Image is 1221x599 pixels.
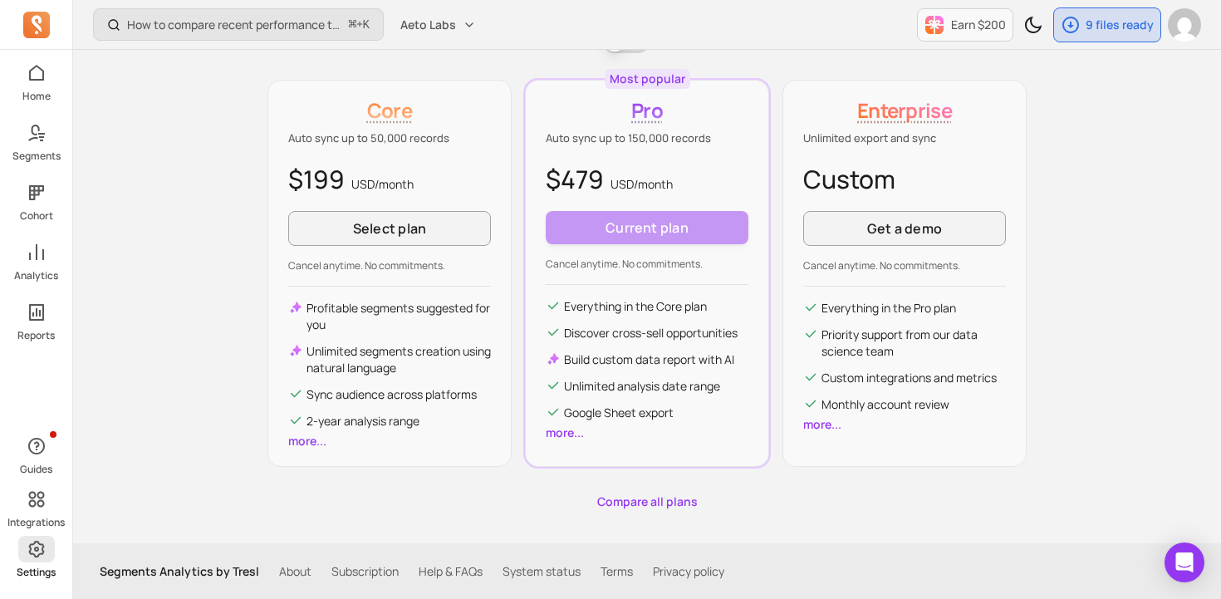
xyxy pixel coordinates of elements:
[564,351,734,368] p: Build custom data report with AI
[546,130,748,147] p: Auto sync up to 150,000 records
[803,211,1006,246] a: Get a demo
[331,563,399,580] a: Subscription
[821,370,997,386] p: Custom integrations and metrics
[546,211,748,244] button: Current plan
[22,90,51,103] p: Home
[363,18,370,32] kbd: K
[917,8,1013,42] button: Earn $200
[400,17,456,33] span: Aeto Labs
[564,378,720,395] p: Unlimited analysis date range
[821,327,1006,360] p: Priority support from our data science team
[306,343,491,376] p: Unlimited segments creation using natural language
[803,97,1006,124] p: Enterprise
[17,329,55,342] p: Reports
[546,258,748,271] p: Cancel anytime. No commitments.
[14,269,58,282] p: Analytics
[142,493,1152,510] a: Compare all plans
[1168,8,1201,42] img: avatar
[306,300,491,333] p: Profitable segments suggested for you
[610,71,685,87] p: Most popular
[546,160,748,198] p: $479
[821,300,956,317] p: Everything in the Pro plan
[803,160,1006,198] p: Custom
[93,8,384,41] button: How to compare recent performance to last year or last month?⌘+K
[564,405,674,421] p: Google Sheet export
[288,211,491,246] button: Select plan
[20,209,53,223] p: Cohort
[349,16,370,33] span: +
[1053,7,1161,42] button: 9 files ready
[288,130,491,147] p: Auto sync up to 50,000 records
[601,563,633,580] a: Terms
[653,563,724,580] a: Privacy policy
[503,563,581,580] a: System status
[306,386,477,403] p: Sync audience across platforms
[546,425,584,440] a: more...
[348,15,357,36] kbd: ⌘
[390,10,486,40] button: Aeto Labs
[20,463,52,476] p: Guides
[546,97,748,124] p: Pro
[1017,8,1050,42] button: Toggle dark mode
[803,130,1006,147] p: Unlimited export and sync
[12,150,61,163] p: Segments
[564,325,738,341] p: Discover cross-sell opportunities
[100,563,259,580] p: Segments Analytics by Tresl
[288,97,491,124] p: Core
[17,566,56,579] p: Settings
[803,416,841,432] a: more...
[351,176,414,192] span: USD/ month
[803,259,1006,272] p: Cancel anytime. No commitments.
[7,516,65,529] p: Integrations
[610,176,673,192] span: USD/ month
[1086,17,1154,33] p: 9 files ready
[18,430,55,479] button: Guides
[279,563,311,580] a: About
[288,433,326,449] a: more...
[306,413,419,430] p: 2-year analysis range
[821,396,949,413] p: Monthly account review
[951,17,1006,33] p: Earn $200
[1165,543,1204,582] div: Open Intercom Messenger
[419,563,483,580] a: Help & FAQs
[564,298,707,315] p: Everything in the Core plan
[288,160,491,198] p: $199
[288,259,491,272] p: Cancel anytime. No commitments.
[127,17,342,33] p: How to compare recent performance to last year or last month?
